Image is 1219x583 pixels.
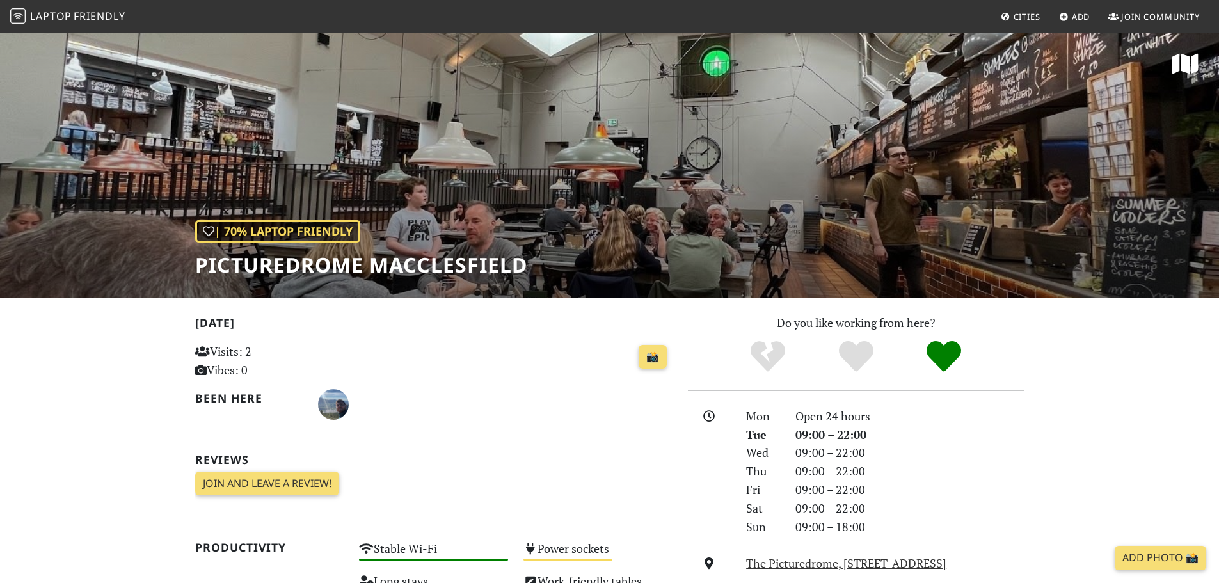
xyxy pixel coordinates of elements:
[788,443,1032,462] div: 09:00 – 22:00
[10,6,125,28] a: LaptopFriendly LaptopFriendly
[195,472,339,496] a: Join and leave a review!
[318,389,349,420] img: 4788-max.jpg
[1121,11,1200,22] span: Join Community
[195,220,360,243] div: | 70% Laptop Friendly
[516,538,680,571] div: Power sockets
[1072,11,1090,22] span: Add
[195,392,303,405] h2: Been here
[746,555,946,571] a: The Picturedrome, [STREET_ADDRESS]
[1054,5,1096,28] a: Add
[1014,11,1040,22] span: Cities
[195,253,527,277] h1: Picturedrome Macclesfield
[195,342,344,379] p: Visits: 2 Vibes: 0
[812,339,900,374] div: Yes
[788,462,1032,481] div: 09:00 – 22:00
[788,518,1032,536] div: 09:00 – 18:00
[738,499,787,518] div: Sat
[738,518,787,536] div: Sun
[788,407,1032,426] div: Open 24 hours
[738,443,787,462] div: Wed
[195,453,673,467] h2: Reviews
[195,316,673,335] h2: [DATE]
[788,426,1032,444] div: 09:00 – 22:00
[318,395,349,411] span: Max Hayward
[900,339,988,374] div: Definitely!
[788,481,1032,499] div: 09:00 – 22:00
[996,5,1046,28] a: Cities
[74,9,125,23] span: Friendly
[738,481,787,499] div: Fri
[738,462,787,481] div: Thu
[724,339,812,374] div: No
[639,345,667,369] a: 📸
[738,407,787,426] div: Mon
[30,9,72,23] span: Laptop
[351,538,516,571] div: Stable Wi-Fi
[1115,546,1206,570] a: Add Photo 📸
[10,8,26,24] img: LaptopFriendly
[688,314,1024,332] p: Do you like working from here?
[195,541,344,554] h2: Productivity
[1103,5,1205,28] a: Join Community
[788,499,1032,518] div: 09:00 – 22:00
[738,426,787,444] div: Tue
